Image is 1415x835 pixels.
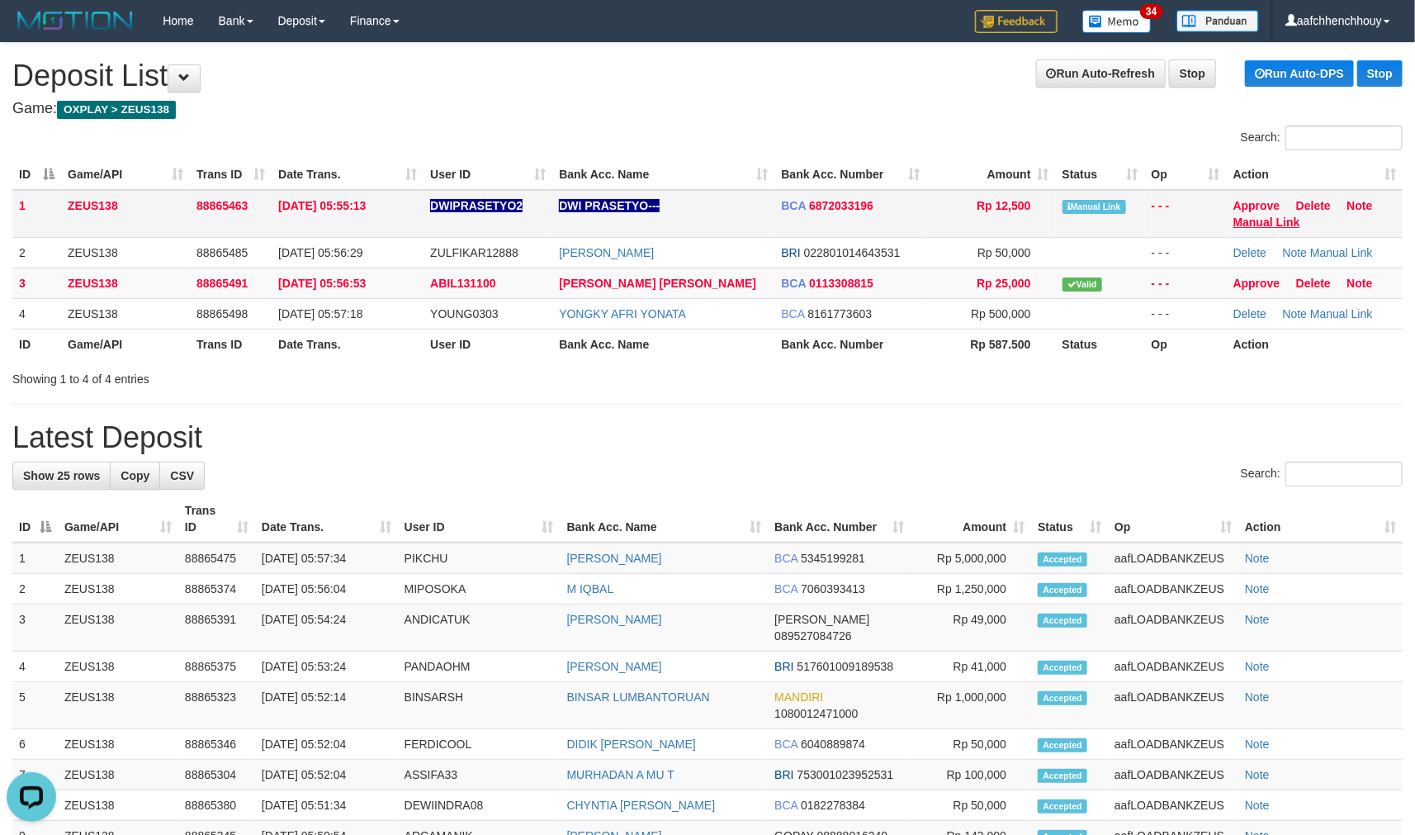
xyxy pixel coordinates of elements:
td: aafLOADBANKZEUS [1108,790,1238,821]
a: Note [1245,613,1270,626]
a: Manual Link [1233,216,1300,229]
span: BRI [774,768,793,781]
label: Search: [1241,462,1403,486]
span: Copy 8161773603 to clipboard [807,307,872,320]
a: CHYNTIA [PERSON_NAME] [567,799,716,812]
td: aafLOADBANKZEUS [1108,574,1238,605]
th: User ID [424,329,552,359]
td: ZEUS138 [58,790,178,821]
span: Copy 1080012471000 to clipboard [774,707,858,720]
td: [DATE] 05:54:24 [255,605,398,652]
td: - - - [1145,268,1227,298]
th: ID: activate to sort column descending [12,159,61,190]
span: 88865498 [196,307,248,320]
td: 4 [12,298,61,329]
th: Status [1056,329,1145,359]
input: Search: [1285,126,1403,150]
label: Search: [1241,126,1403,150]
a: Approve [1233,199,1280,212]
a: DWI PRASETYO--- [559,199,660,212]
th: User ID: activate to sort column ascending [424,159,552,190]
td: 7 [12,760,58,790]
td: [DATE] 05:53:24 [255,652,398,682]
span: Copy [121,469,149,482]
a: Stop [1357,60,1403,87]
span: Copy 6872033196 to clipboard [809,199,873,212]
a: Note [1245,660,1270,673]
span: Accepted [1038,799,1087,814]
td: 88865380 [178,790,255,821]
a: Delete [1233,246,1266,259]
td: 5 [12,682,58,729]
th: Status: activate to sort column ascending [1031,496,1108,543]
td: 88865323 [178,682,255,729]
span: 88865485 [196,246,248,259]
th: Bank Acc. Number [774,329,926,359]
span: Copy 022801014643531 to clipboard [804,246,901,259]
th: Bank Acc. Name [552,329,774,359]
a: Manual Link [1310,246,1373,259]
span: Copy 517601009189538 to clipboard [797,660,894,673]
td: Rp 49,000 [911,605,1031,652]
td: aafLOADBANKZEUS [1108,682,1238,729]
td: [DATE] 05:52:04 [255,729,398,760]
span: MANDIRI [774,690,823,704]
span: Accepted [1038,553,1087,567]
th: Action: activate to sort column ascending [1227,159,1403,190]
a: [PERSON_NAME] [567,613,662,626]
td: 2 [12,574,58,605]
td: Rp 5,000,000 [911,543,1031,574]
a: Delete [1296,277,1331,290]
td: - - - [1145,237,1227,268]
td: 1 [12,190,61,238]
a: [PERSON_NAME] [PERSON_NAME] [559,277,756,290]
th: Op: activate to sort column ascending [1108,496,1238,543]
th: Game/API: activate to sort column ascending [61,159,190,190]
span: Rp 500,000 [971,307,1030,320]
a: Run Auto-Refresh [1036,59,1166,88]
span: [PERSON_NAME] [774,613,869,626]
th: Bank Acc. Number: activate to sort column ascending [774,159,926,190]
a: [PERSON_NAME] [567,660,662,673]
a: Note [1245,552,1270,565]
span: BRI [781,246,800,259]
td: 88865374 [178,574,255,605]
td: FERDICOOL [398,729,561,760]
span: BCA [774,552,797,565]
th: Game/API: activate to sort column ascending [58,496,178,543]
span: Rp 25,000 [977,277,1030,290]
td: ANDICATUK [398,605,561,652]
span: [DATE] 05:56:53 [278,277,366,290]
span: 88865491 [196,277,248,290]
td: Rp 50,000 [911,790,1031,821]
td: 3 [12,268,61,298]
td: aafLOADBANKZEUS [1108,729,1238,760]
span: BCA [774,738,797,751]
th: Op: activate to sort column ascending [1145,159,1227,190]
th: ID: activate to sort column descending [12,496,58,543]
span: ABIL131100 [430,277,495,290]
th: Bank Acc. Name: activate to sort column ascending [552,159,774,190]
span: Copy 5345199281 to clipboard [801,552,865,565]
td: ZEUS138 [58,543,178,574]
span: Accepted [1038,583,1087,597]
span: Copy 6040889874 to clipboard [801,738,865,751]
span: BCA [781,307,804,320]
td: ZEUS138 [58,652,178,682]
th: Action [1227,329,1403,359]
td: 6 [12,729,58,760]
img: MOTION_logo.png [12,8,138,33]
td: ZEUS138 [61,298,190,329]
span: Nama rekening ada tanda titik/strip, harap diedit [430,199,523,212]
span: Show 25 rows [23,469,100,482]
td: 1 [12,543,58,574]
a: Note [1283,307,1308,320]
span: Copy 7060393413 to clipboard [801,582,865,595]
td: ZEUS138 [58,760,178,790]
td: Rp 100,000 [911,760,1031,790]
th: Action: activate to sort column ascending [1238,496,1403,543]
span: Copy 0113308815 to clipboard [809,277,873,290]
td: [DATE] 05:52:04 [255,760,398,790]
a: Note [1245,690,1270,704]
a: Delete [1233,307,1266,320]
